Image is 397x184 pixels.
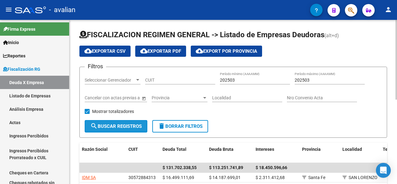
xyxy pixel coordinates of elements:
span: Santa Fe [308,175,325,180]
span: $ 113.251.741,89 [209,165,243,170]
datatable-header-cell: CUIT [126,143,160,163]
span: $ 131.702.338,55 [163,165,197,170]
mat-icon: search [90,122,98,130]
datatable-header-cell: Razón Social [79,143,126,163]
span: 30572884313 [128,175,156,180]
datatable-header-cell: Deuda Total [160,143,207,163]
span: Reportes [3,52,25,59]
span: Deuda Bruta [209,147,234,152]
span: Buscar Registros [90,123,142,129]
mat-icon: cloud_download [196,47,203,55]
datatable-header-cell: Intereses [253,143,300,163]
span: Intereses [256,147,274,152]
span: $ 14.187.699,01 [209,175,241,180]
span: Seleccionar Gerenciador [85,78,135,83]
button: Buscar Registros [85,120,147,132]
button: Export por Provincia [191,46,262,57]
span: - avalian [49,3,75,17]
mat-icon: delete [158,122,165,130]
button: Borrar Filtros [152,120,208,132]
span: Provincia [152,95,202,101]
div: Open Intercom Messenger [376,163,391,178]
span: (alt+d) [324,33,339,38]
span: $ 2.311.412,68 [256,175,285,180]
span: Localidad [342,147,362,152]
h3: Filtros [85,62,106,71]
span: Razón Social [82,147,108,152]
mat-icon: cloud_download [140,47,148,55]
mat-icon: menu [5,6,12,13]
button: Exportar CSV [79,46,131,57]
span: CUIT [128,147,138,152]
span: Mostrar totalizadores [92,108,134,115]
span: Exportar CSV [84,48,126,54]
datatable-header-cell: Provincia [300,143,340,163]
mat-icon: person [385,6,392,13]
datatable-header-cell: Deuda Bruta [207,143,253,163]
span: Provincia [302,147,321,152]
span: Inicio [3,39,19,46]
span: Exportar PDF [140,48,181,54]
span: FISCALIZACION REGIMEN GENERAL -> Listado de Empresas Deudoras [79,30,324,39]
span: Deuda Total [163,147,186,152]
span: Fiscalización RG [3,66,40,73]
mat-icon: cloud_download [84,47,92,55]
span: $ 16.499.111,69 [163,175,194,180]
span: Firma Express [3,26,35,33]
button: Open calendar [141,95,147,101]
span: Export por Provincia [196,48,257,54]
button: Exportar PDF [135,46,186,57]
span: Borrar Filtros [158,123,203,129]
datatable-header-cell: Localidad [340,143,380,163]
span: SAN LORENZO [349,175,377,180]
span: $ 18.450.596,66 [256,165,287,170]
span: IDM SA [82,175,96,180]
